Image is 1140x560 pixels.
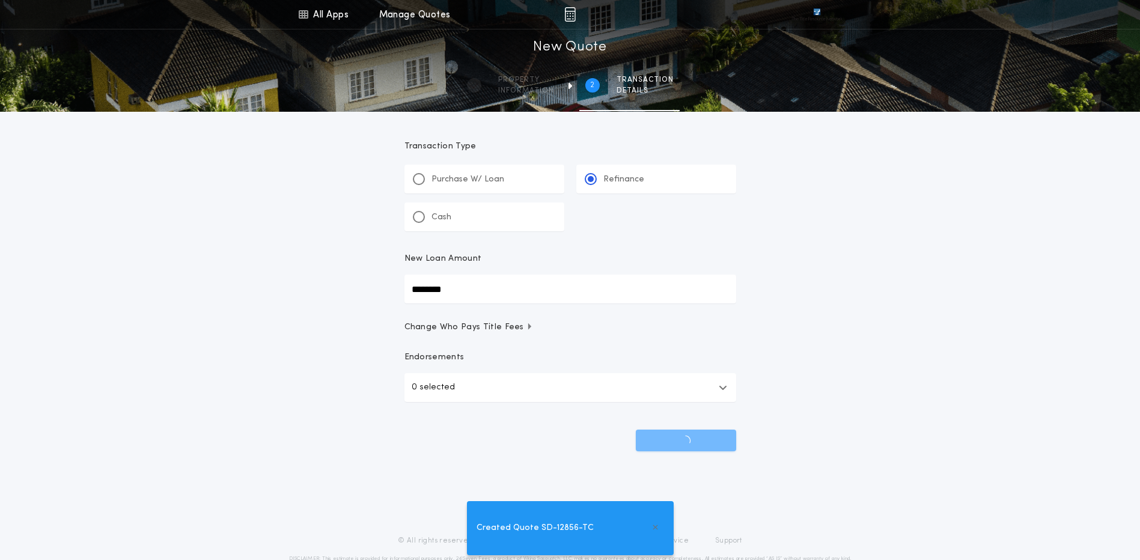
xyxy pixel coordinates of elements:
[564,7,576,22] img: img
[431,174,504,186] p: Purchase W/ Loan
[404,352,736,364] p: Endorsements
[498,75,554,85] span: Property
[404,141,736,153] p: Transaction Type
[412,380,455,395] p: 0 selected
[617,75,674,85] span: Transaction
[603,174,644,186] p: Refinance
[404,275,736,303] input: New Loan Amount
[404,373,736,402] button: 0 selected
[498,86,554,96] span: information
[590,81,594,90] h2: 2
[404,321,534,333] span: Change Who Pays Title Fees
[431,212,451,224] p: Cash
[404,321,736,333] button: Change Who Pays Title Fees
[404,253,482,265] p: New Loan Amount
[617,86,674,96] span: details
[533,38,606,57] h1: New Quote
[477,522,594,535] span: Created Quote SD-12856-TC
[791,8,842,20] img: vs-icon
